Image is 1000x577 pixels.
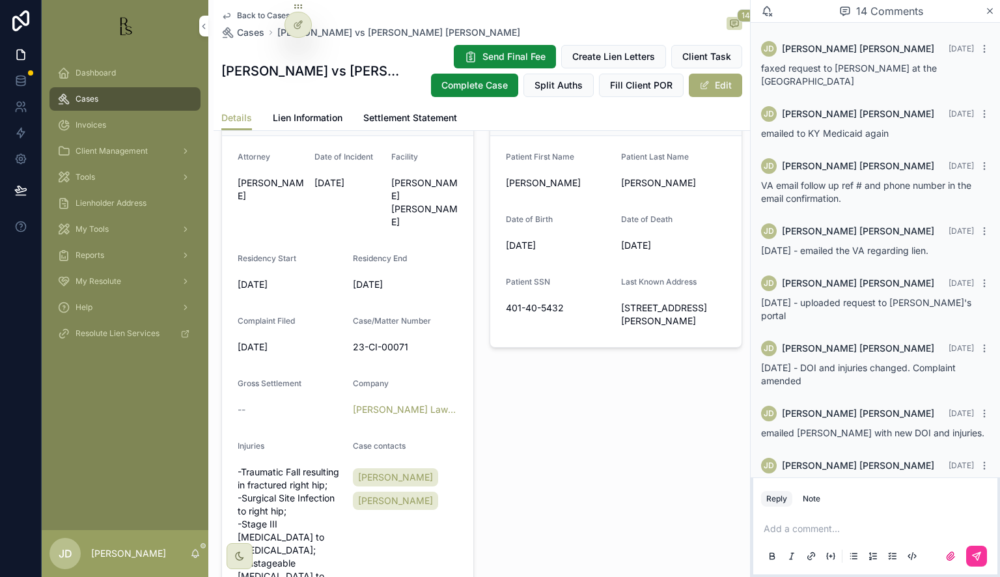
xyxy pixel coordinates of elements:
[506,302,611,315] span: 401-40-5432
[238,176,304,203] span: [PERSON_NAME]
[353,378,389,388] span: Company
[949,278,974,288] span: [DATE]
[431,74,518,97] button: Complete Case
[76,224,109,234] span: My Tools
[782,277,934,290] span: [PERSON_NAME] [PERSON_NAME]
[76,328,160,339] span: Resolute Lien Services
[238,316,295,326] span: Complaint Filed
[238,378,301,388] span: Gross Settlement
[59,546,72,561] span: JD
[535,79,583,92] span: Split Auths
[621,302,726,328] span: [STREET_ADDRESS][PERSON_NAME]
[314,152,373,162] span: Date of Incident
[273,106,342,132] a: Lien Information
[764,408,774,419] span: JD
[523,74,594,97] button: Split Auths
[363,106,457,132] a: Settlement Statement
[221,26,264,39] a: Cases
[49,218,201,241] a: My Tools
[49,244,201,267] a: Reports
[764,226,774,236] span: JD
[42,52,208,362] div: scrollable content
[621,239,726,252] span: [DATE]
[621,176,726,190] span: [PERSON_NAME]
[506,277,550,287] span: Patient SSN
[761,362,956,386] span: [DATE] - DOI and injuries changed. Complaint amended
[610,79,673,92] span: Fill Client POR
[764,161,774,171] span: JD
[506,214,553,224] span: Date of Birth
[727,17,742,33] button: 14
[49,296,201,319] a: Help
[782,342,934,355] span: [PERSON_NAME] [PERSON_NAME]
[314,176,381,190] span: [DATE]
[238,403,245,416] span: --
[221,10,290,21] a: Back to Cases
[358,494,433,507] span: [PERSON_NAME]
[782,42,934,55] span: [PERSON_NAME] [PERSON_NAME]
[856,3,923,19] span: 14 Comments
[782,459,934,472] span: [PERSON_NAME] [PERSON_NAME]
[353,278,458,291] span: [DATE]
[358,471,433,484] span: [PERSON_NAME]
[49,322,201,345] a: Resolute Lien Services
[689,74,742,97] button: Edit
[353,468,438,486] a: [PERSON_NAME]
[221,62,407,80] h1: [PERSON_NAME] vs [PERSON_NAME] [PERSON_NAME]
[238,441,264,451] span: Injuries
[671,45,742,68] button: Client Task
[237,10,290,21] span: Back to Cases
[76,94,98,104] span: Cases
[76,172,95,182] span: Tools
[49,61,201,85] a: Dashboard
[764,44,774,54] span: JD
[76,146,148,156] span: Client Management
[238,152,270,162] span: Attorney
[76,120,106,130] span: Invoices
[353,403,458,416] a: [PERSON_NAME] Law PLLC
[764,109,774,119] span: JD
[761,245,928,256] span: [DATE] - emailed the VA regarding lien.
[482,50,546,63] span: Send Final Fee
[506,239,611,252] span: [DATE]
[782,407,934,420] span: [PERSON_NAME] [PERSON_NAME]
[353,316,431,326] span: Case/Matter Number
[761,128,889,139] span: emailed to KY Medicaid again
[238,278,342,291] span: [DATE]
[621,152,689,162] span: Patient Last Name
[764,278,774,288] span: JD
[221,111,252,124] span: Details
[391,176,458,229] span: [PERSON_NAME] [PERSON_NAME]
[363,111,457,124] span: Settlement Statement
[49,165,201,189] a: Tools
[798,491,826,507] button: Note
[76,276,121,287] span: My Resolute
[49,191,201,215] a: Lienholder Address
[764,460,774,471] span: JD
[949,44,974,53] span: [DATE]
[441,79,508,92] span: Complete Case
[621,277,697,287] span: Last Known Address
[49,139,201,163] a: Client Management
[761,180,971,204] span: VA email follow up ref # and phone number in the email confirmation.
[803,494,820,504] div: Note
[353,492,438,510] a: [PERSON_NAME]
[91,547,166,560] p: [PERSON_NAME]
[353,253,407,263] span: Residency End
[761,427,984,438] span: emailed [PERSON_NAME] with new DOI and injuries.
[273,111,342,124] span: Lien Information
[238,253,296,263] span: Residency Start
[764,343,774,354] span: JD
[561,45,666,68] button: Create Lien Letters
[49,270,201,293] a: My Resolute
[782,225,934,238] span: [PERSON_NAME] [PERSON_NAME]
[353,341,458,354] span: 23-CI-00071
[782,160,934,173] span: [PERSON_NAME] [PERSON_NAME]
[761,63,937,87] span: faxed request to [PERSON_NAME] at the [GEOGRAPHIC_DATA]
[391,152,418,162] span: Facility
[49,113,201,137] a: Invoices
[76,250,104,260] span: Reports
[949,109,974,119] span: [DATE]
[949,161,974,171] span: [DATE]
